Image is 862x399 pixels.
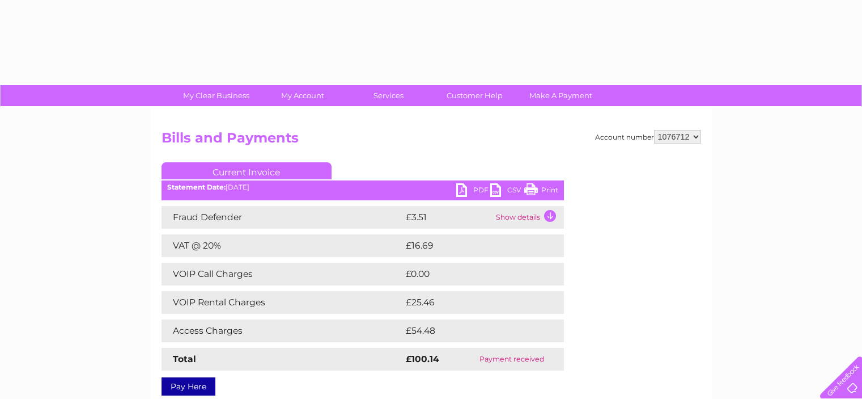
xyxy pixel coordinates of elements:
a: Current Invoice [162,162,332,179]
td: VAT @ 20% [162,234,403,257]
td: £54.48 [403,320,542,342]
a: PDF [456,183,490,200]
strong: £100.14 [406,354,439,364]
a: My Clear Business [169,85,263,106]
td: Payment received [460,348,563,371]
div: Account number [595,130,701,144]
td: VOIP Call Charges [162,263,403,285]
td: £3.51 [403,206,493,229]
div: [DATE] [162,183,564,191]
strong: Total [173,354,196,364]
td: £25.46 [403,291,541,314]
a: Print [524,183,558,200]
a: Pay Here [162,377,215,396]
td: £16.69 [403,234,541,257]
a: CSV [490,183,524,200]
h2: Bills and Payments [162,130,701,152]
td: Show details [493,206,564,229]
a: My Account [256,85,349,106]
a: Customer Help [428,85,521,106]
a: Services [342,85,435,106]
td: Access Charges [162,320,403,342]
td: Fraud Defender [162,206,403,229]
td: VOIP Rental Charges [162,291,403,314]
b: Statement Date: [167,183,226,191]
a: Make A Payment [514,85,608,106]
td: £0.00 [403,263,538,285]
